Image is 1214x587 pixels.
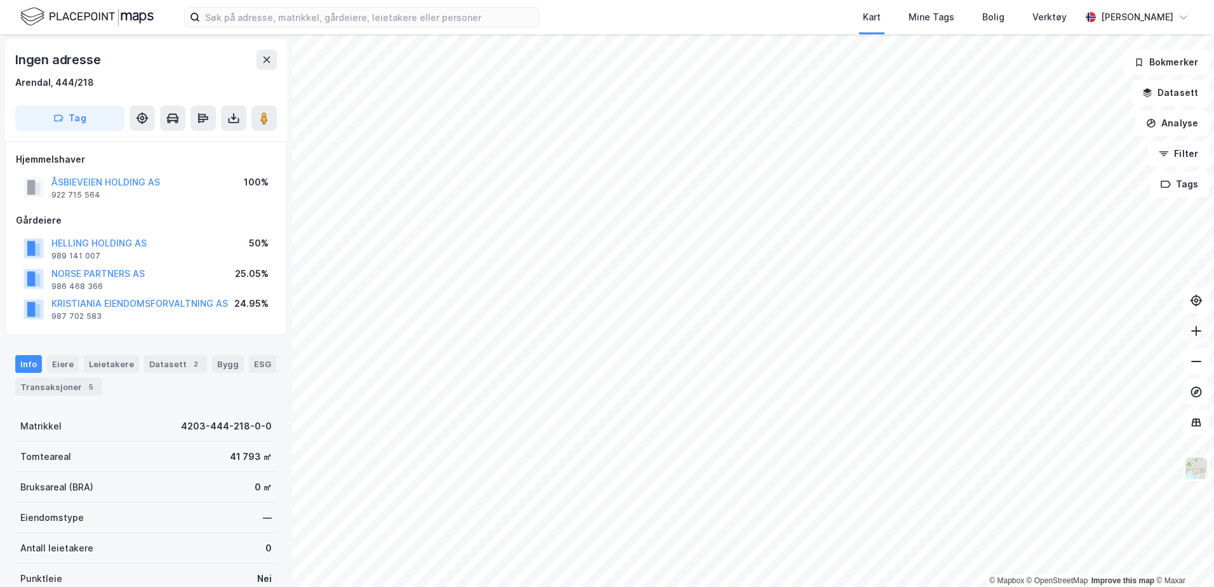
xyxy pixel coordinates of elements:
div: 50% [249,236,269,251]
button: Tag [15,105,124,131]
button: Filter [1148,141,1209,166]
div: Gårdeiere [16,213,276,228]
div: 4203-444-218-0-0 [181,419,272,434]
div: 0 ㎡ [255,480,272,495]
div: — [263,510,272,525]
button: Datasett [1131,80,1209,105]
div: Punktleie [20,571,62,586]
a: Improve this map [1091,576,1154,585]
input: Søk på adresse, matrikkel, gårdeiere, leietakere eller personer [200,8,539,27]
iframe: Chat Widget [1151,526,1214,587]
div: Matrikkel [20,419,62,434]
div: 5 [84,381,97,393]
div: Eiendomstype [20,510,84,525]
div: 922 715 564 [51,190,100,200]
img: Z [1184,456,1208,480]
div: Datasett [144,355,207,373]
div: Tomteareal [20,449,71,464]
div: Arendal, 444/218 [15,75,94,90]
div: 24.95% [234,296,269,311]
div: 41 793 ㎡ [230,449,272,464]
div: Transaksjoner [15,378,102,396]
a: Mapbox [989,576,1024,585]
div: Bygg [212,355,244,373]
div: 0 [265,541,272,556]
div: Info [15,355,42,373]
div: [PERSON_NAME] [1101,10,1173,25]
div: Eiere [47,355,79,373]
button: Analyse [1135,111,1209,136]
div: Bolig [982,10,1004,25]
div: 986 468 366 [51,281,103,292]
div: Antall leietakere [20,541,93,556]
div: Kart [863,10,881,25]
div: Leietakere [84,355,139,373]
button: Bokmerker [1123,50,1209,75]
div: 2 [189,358,202,370]
div: 987 702 583 [51,311,102,321]
button: Tags [1150,172,1209,197]
div: Bruksareal (BRA) [20,480,93,495]
div: 25.05% [235,266,269,281]
div: Hjemmelshaver [16,152,276,167]
div: 100% [244,175,269,190]
div: Nei [257,571,272,586]
img: logo.f888ab2527a4732fd821a326f86c7f29.svg [20,6,154,28]
div: Ingen adresse [15,50,103,70]
div: ESG [249,355,276,373]
div: Mine Tags [909,10,954,25]
div: Verktøy [1032,10,1067,25]
div: 989 141 007 [51,251,100,261]
a: OpenStreetMap [1027,576,1088,585]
